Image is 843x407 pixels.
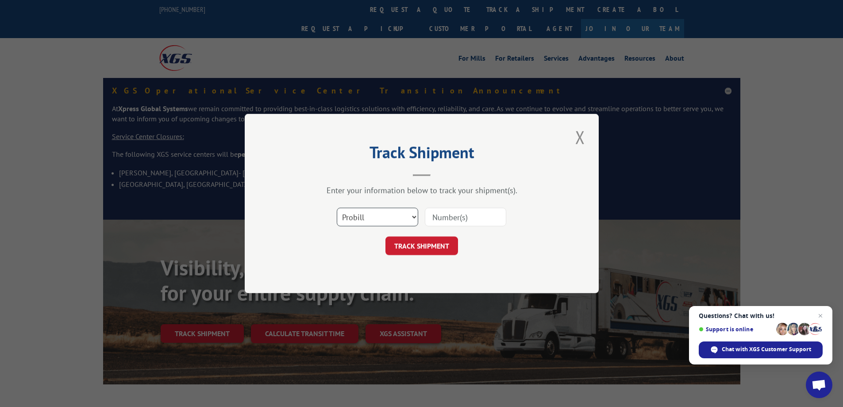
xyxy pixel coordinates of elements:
[699,326,773,333] span: Support is online
[722,345,811,353] span: Chat with XGS Customer Support
[699,341,823,358] span: Chat with XGS Customer Support
[806,372,832,398] a: Open chat
[573,125,588,149] button: Close modal
[699,312,823,319] span: Questions? Chat with us!
[289,185,554,195] div: Enter your information below to track your shipment(s).
[289,146,554,163] h2: Track Shipment
[425,208,506,226] input: Number(s)
[385,236,458,255] button: TRACK SHIPMENT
